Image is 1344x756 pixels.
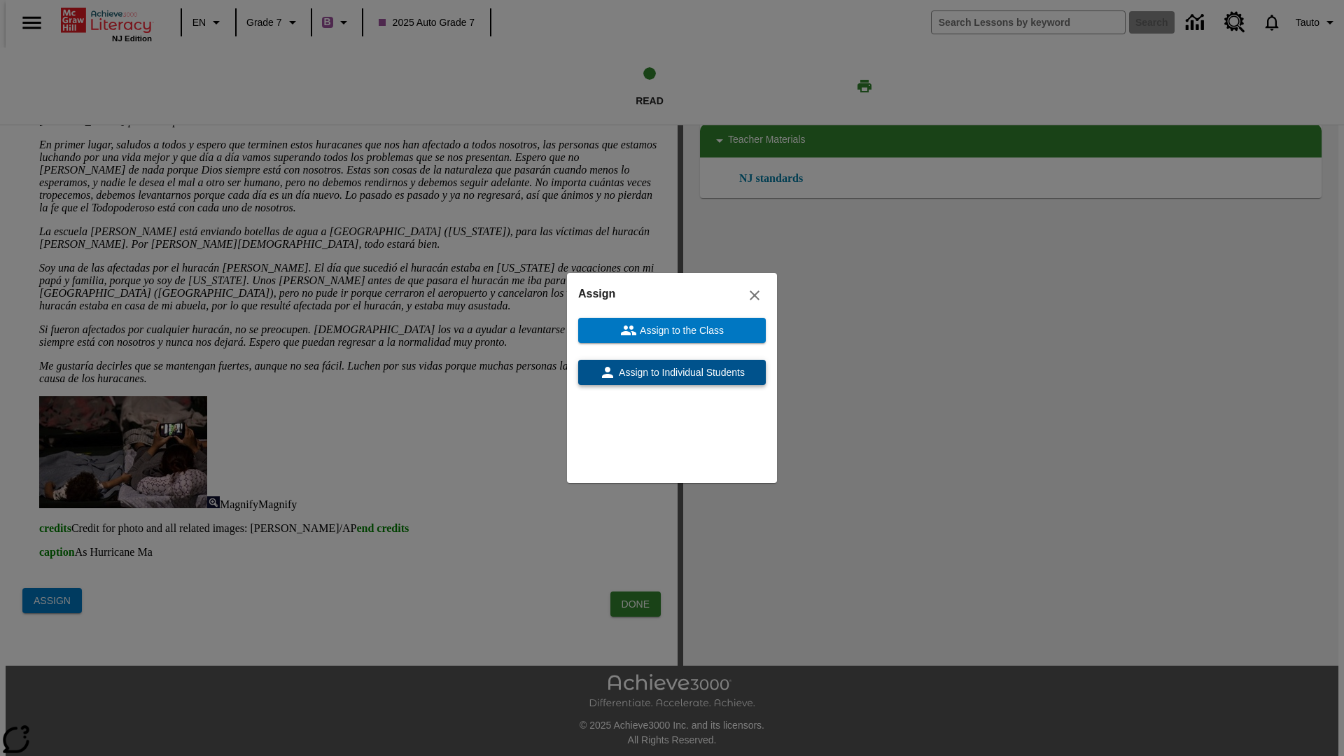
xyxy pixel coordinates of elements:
[616,365,745,380] span: Assign to Individual Students
[637,323,724,338] span: Assign to the Class
[578,360,766,385] button: Assign to Individual Students
[578,318,766,343] button: Assign to the Class
[578,284,766,304] h6: Assign
[738,279,771,312] button: close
